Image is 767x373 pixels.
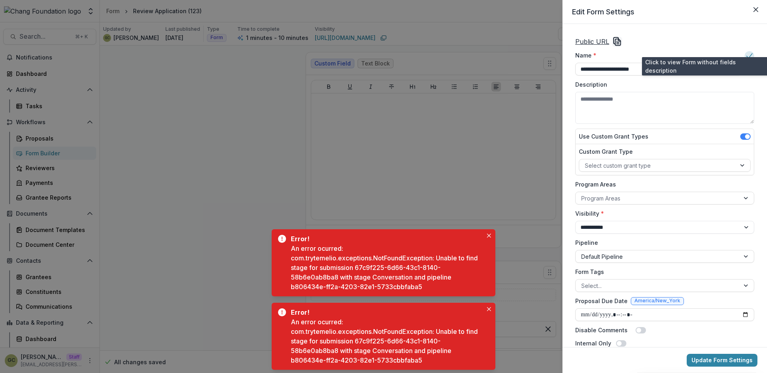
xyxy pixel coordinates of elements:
[575,326,628,334] label: Disable Comments
[575,37,609,46] a: Public URL
[575,268,749,276] label: Form Tags
[575,80,749,89] label: Description
[291,317,483,365] div: An error ocurred: com.trytemelio.exceptions.NotFoundException: Unable to find stage for submissio...
[575,38,609,46] u: Public URL
[612,37,622,46] svg: Copy Link
[575,238,749,247] label: Pipeline
[575,180,749,188] label: Program Areas
[575,297,628,305] label: Proposal Due Date
[579,132,648,141] label: Use Custom Grant Types
[575,339,611,347] label: Internal Only
[484,304,494,314] button: Close
[749,3,762,16] button: Close
[687,354,757,367] button: Update Form Settings
[484,231,494,240] button: Close
[575,51,737,60] label: Name
[291,234,479,244] div: Error!
[579,147,746,156] label: Custom Grant Type
[575,209,749,218] label: Visibility
[291,244,483,292] div: An error ocurred: com.trytemelio.exceptions.NotFoundException: Unable to find stage for submissio...
[291,308,479,317] div: Error!
[634,298,680,304] span: America/New_York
